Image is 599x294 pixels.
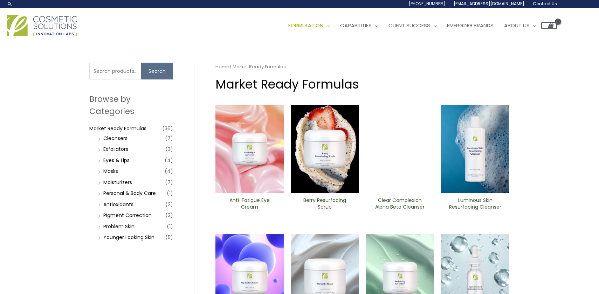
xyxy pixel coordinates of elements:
a: Capabilities [335,15,383,36]
span: (3) [165,144,173,154]
a: Client Success [383,15,442,36]
a: Antioxidants [103,201,133,208]
span: Contact Us [533,1,557,7]
a: Emerging Brands [442,15,499,36]
a: Cleansers [103,135,128,142]
a: Anti-Fatigue Eye Cream [221,197,278,213]
h2: Browse by Categories [89,93,173,117]
span: (36) [162,124,173,133]
a: Moisturizers [103,179,132,186]
span: (4) [165,166,173,176]
a: Market Ready Formulas [89,125,146,132]
a: Search icon link [7,1,13,7]
img: Luminous Skin Resurfacing ​Cleanser [441,105,509,193]
span: About Us [504,22,530,29]
span: (7) [165,177,173,187]
a: Formulation [283,15,335,36]
a: Home [215,63,229,70]
img: Cosmetic Solutions Logo [7,15,77,36]
h2: Clear Complexion Alpha Beta ​Cleanser [372,197,428,210]
img: Anti Fatigue Eye Cream [215,105,284,193]
h2: Berry Resurfacing Scrub [297,197,353,210]
img: Clear Complexion Alpha Beta ​Cleanser [366,105,434,193]
a: Luminous Skin Resurfacing ​Cleanser [447,197,503,213]
img: Berry Resurfacing Scrub [291,105,359,193]
h1: Market Ready Formulas [215,76,509,93]
span: [PHONE_NUMBER] [409,1,445,7]
span: [EMAIL_ADDRESS][DOMAIN_NAME] [454,1,524,7]
a: Younger Looking Skin [103,234,154,241]
button: Search [141,63,173,79]
span: (2) [165,210,173,220]
span: (1) [167,222,173,231]
span: Capabilities [340,22,372,29]
span: (5) [165,232,173,242]
a: Eyes & Lips [103,157,130,164]
nav: Breadcrumb [215,63,509,71]
a: View Shopping Cart, empty [541,22,557,29]
span: Formulation [288,22,323,29]
a: Personal & Body Care [103,190,156,197]
nav: Site Navigation [278,15,557,36]
a: Problem Skin [103,223,135,230]
input: Search products… [89,63,141,79]
a: PIgment Correction [103,212,152,219]
span: (1) [167,188,173,198]
a: Exfoliators [103,146,128,153]
span: (7) [165,133,173,143]
a: About Us [499,15,541,36]
span: (2) [165,199,173,209]
a: Clear Complexion Alpha Beta ​Cleanser [372,197,428,213]
span: Emerging Brands [447,22,494,29]
h2: Anti-Fatigue Eye Cream [221,197,278,210]
span: Client Success [388,22,430,29]
span: (4) [165,155,173,165]
a: Berry Resurfacing Scrub [297,197,353,213]
h2: Luminous Skin Resurfacing ​Cleanser [447,197,503,210]
a: Masks [103,168,118,175]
